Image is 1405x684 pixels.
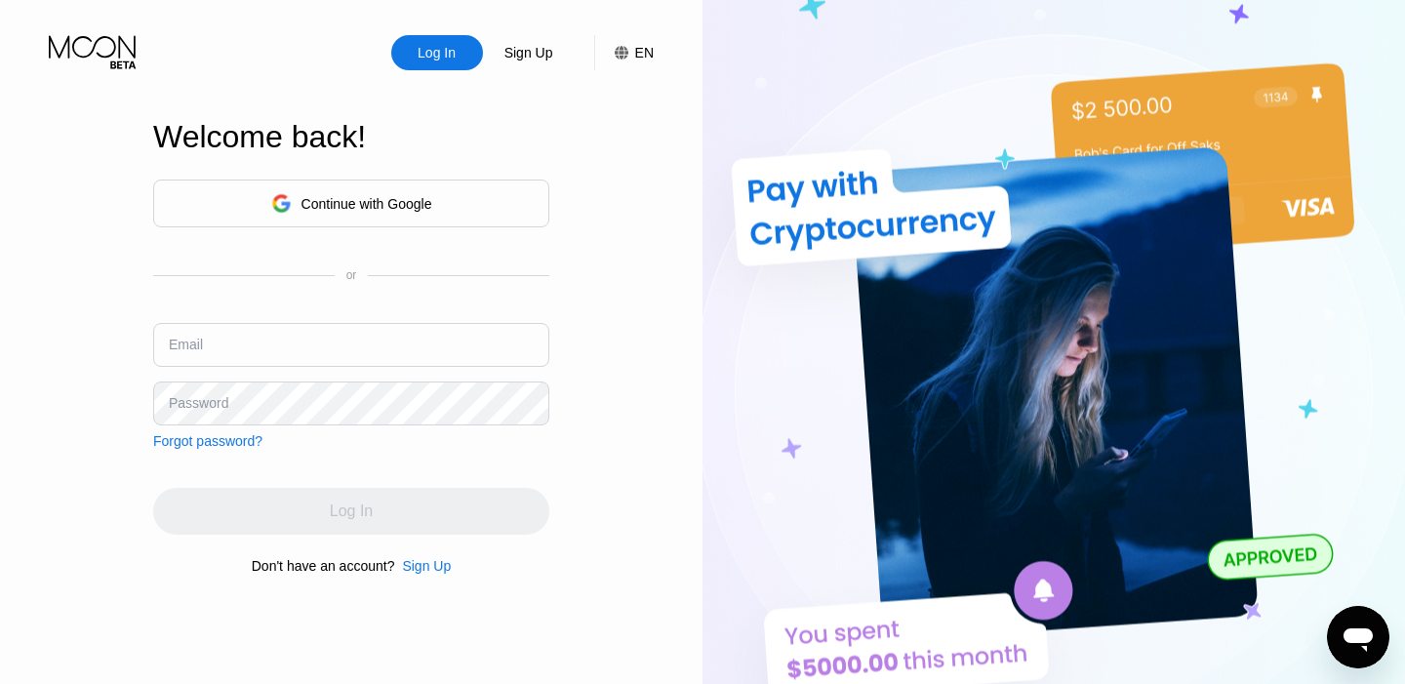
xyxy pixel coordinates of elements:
div: Sign Up [483,35,575,70]
div: Sign Up [394,558,451,574]
div: Sign Up [502,43,555,62]
iframe: Кнопка запуска окна обмена сообщениями [1327,606,1389,668]
div: or [346,268,357,282]
div: EN [635,45,654,60]
div: Continue with Google [301,196,432,212]
div: EN [594,35,654,70]
div: Don't have an account? [252,558,395,574]
div: Forgot password? [153,433,262,449]
div: Log In [416,43,458,62]
div: Welcome back! [153,119,549,155]
div: Password [169,395,228,411]
div: Log In [391,35,483,70]
div: Email [169,337,203,352]
div: Sign Up [402,558,451,574]
div: Continue with Google [153,180,549,227]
